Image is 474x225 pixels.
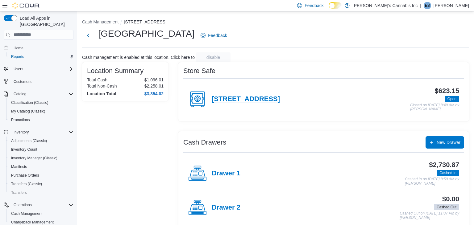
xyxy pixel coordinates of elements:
a: Customers [11,78,34,85]
span: Reports [11,54,24,59]
span: Cashed Out [437,204,456,210]
span: Users [11,65,73,73]
h3: Cash Drawers [183,139,226,146]
p: | [420,2,421,9]
button: Users [1,65,76,73]
a: Transfers (Classic) [9,180,44,188]
span: Customers [14,79,31,84]
a: Home [11,44,26,52]
span: Feedback [305,2,323,9]
span: Classification (Classic) [9,99,73,106]
span: Cashed In [439,170,456,176]
a: Feedback [198,29,229,42]
span: ES [425,2,430,9]
span: Inventory [14,130,29,135]
span: My Catalog (Classic) [11,109,45,114]
a: Reports [9,53,27,60]
button: [STREET_ADDRESS] [124,19,166,24]
span: Customers [11,78,73,85]
span: disable [206,54,220,60]
button: Manifests [6,162,76,171]
button: New Drawer [426,136,464,149]
button: Inventory [1,128,76,137]
a: Promotions [9,116,32,124]
span: Purchase Orders [11,173,39,178]
span: Inventory Manager (Classic) [9,154,73,162]
button: Classification (Classic) [6,98,76,107]
p: Closed on [DATE] 8:49 AM by [PERSON_NAME] [410,103,459,112]
span: New Drawer [437,139,460,145]
button: Inventory Count [6,145,76,154]
span: Purchase Orders [9,172,73,179]
span: Transfers [11,190,27,195]
input: Dark Mode [329,2,342,9]
button: disable [196,52,231,62]
span: Feedback [208,32,227,39]
span: Cashed Out [434,204,459,210]
span: Catalog [14,92,26,96]
h3: $623.15 [435,87,459,95]
h3: $0.00 [442,195,459,203]
h4: Location Total [87,91,116,96]
h1: [GEOGRAPHIC_DATA] [98,27,194,40]
button: Inventory [11,129,31,136]
button: My Catalog (Classic) [6,107,76,116]
span: Manifests [9,163,73,170]
a: Transfers [9,189,29,196]
span: Cashed In [437,170,459,176]
span: Operations [14,202,32,207]
span: Chargeback Management [11,220,54,225]
h3: Location Summary [87,67,143,75]
button: Purchase Orders [6,171,76,180]
button: Promotions [6,116,76,124]
h6: Total Cash [87,77,107,82]
span: Promotions [11,117,30,122]
h4: Drawer 1 [212,170,240,178]
span: Inventory Count [11,147,37,152]
span: Transfers [9,189,73,196]
a: Inventory Manager (Classic) [9,154,60,162]
span: Transfers (Classic) [9,180,73,188]
p: Cash management is enabled at this location. Click here to [82,55,195,60]
div: Erica Smith [424,2,431,9]
button: Transfers [6,188,76,197]
span: Inventory [11,129,73,136]
span: My Catalog (Classic) [9,108,73,115]
span: Inventory Manager (Classic) [11,156,57,161]
button: Next [82,29,94,42]
a: Cash Management [9,210,45,217]
span: Cash Management [9,210,73,217]
h6: Total Non-Cash [87,84,117,88]
p: Cashed Out on [DATE] 11:07 PM by [PERSON_NAME] [400,211,459,220]
span: Adjustments (Classic) [9,137,73,145]
p: $2,258.01 [144,84,164,88]
button: Users [11,65,26,73]
h4: [STREET_ADDRESS] [212,95,280,103]
a: Inventory Count [9,146,40,153]
button: Transfers (Classic) [6,180,76,188]
p: $1,096.01 [144,77,164,82]
p: Cashed In on [DATE] 8:50 AM by [PERSON_NAME] [405,177,459,186]
button: Adjustments (Classic) [6,137,76,145]
span: Open [447,96,456,102]
a: Manifests [9,163,29,170]
span: Inventory Count [9,146,73,153]
span: Reports [9,53,73,60]
span: Operations [11,201,73,209]
a: Adjustments (Classic) [9,137,49,145]
button: Catalog [1,90,76,98]
h3: $2,730.87 [429,161,459,169]
button: Home [1,43,76,52]
h4: $3,354.02 [144,91,164,96]
button: Reports [6,52,76,61]
button: Inventory Manager (Classic) [6,154,76,162]
button: Operations [11,201,34,209]
h3: Store Safe [183,67,215,75]
span: Open [445,96,459,102]
span: Home [14,46,23,51]
span: Adjustments (Classic) [11,138,47,143]
span: Home [11,44,73,52]
img: Cova [12,2,40,9]
p: [PERSON_NAME]'s Cannabis Inc [353,2,418,9]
